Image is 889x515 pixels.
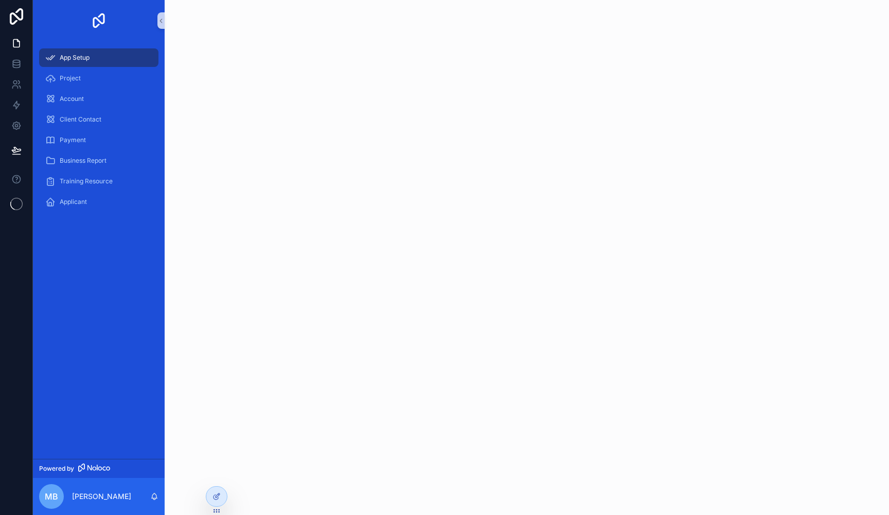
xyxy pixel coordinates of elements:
[39,110,158,129] a: Client Contact
[91,12,107,29] img: App logo
[60,74,81,82] span: Project
[39,151,158,170] a: Business Report
[33,41,165,225] div: scrollable content
[60,115,101,124] span: Client Contact
[39,69,158,88] a: Project
[72,491,131,502] p: [PERSON_NAME]
[60,54,90,62] span: App Setup
[33,459,165,478] a: Powered by
[60,95,84,103] span: Account
[45,490,58,503] span: MB
[39,465,74,473] span: Powered by
[39,48,158,67] a: App Setup
[60,157,106,165] span: Business Report
[39,90,158,108] a: Account
[60,198,87,206] span: Applicant
[60,136,86,144] span: Payment
[39,172,158,191] a: Training Resource
[39,131,158,149] a: Payment
[39,193,158,211] a: Applicant
[60,177,113,185] span: Training Resource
